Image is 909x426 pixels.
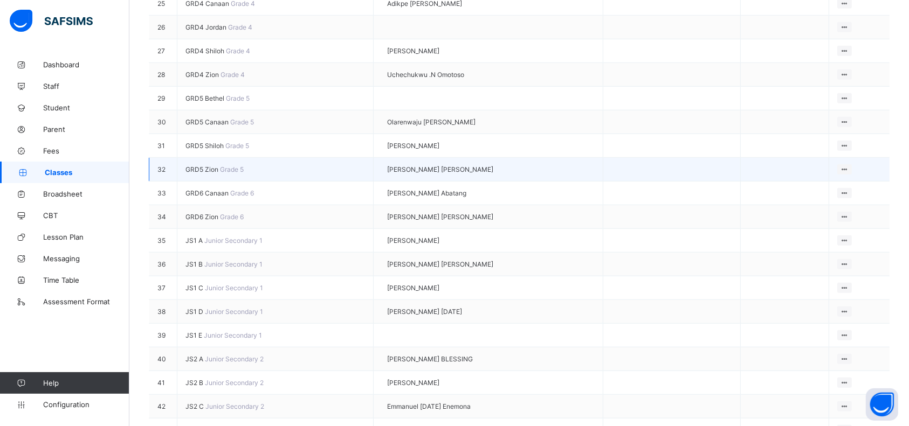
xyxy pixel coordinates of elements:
[149,110,177,134] td: 30
[185,213,220,221] span: GRD6 Zion
[43,297,129,306] span: Assessment Format
[43,254,129,263] span: Messaging
[149,395,177,418] td: 42
[45,168,129,177] span: Classes
[149,324,177,347] td: 39
[149,300,177,324] td: 38
[185,260,204,268] span: JS1 B
[185,284,205,292] span: JS1 C
[149,205,177,229] td: 34
[43,82,129,90] span: Staff
[387,379,439,387] span: [PERSON_NAME]
[149,371,177,395] td: 41
[185,402,205,410] span: JS2 C
[387,213,493,221] span: [PERSON_NAME] [PERSON_NAME]
[387,308,462,316] span: [PERSON_NAME] [DATE]
[185,189,230,197] span: GRD6 Canaan
[387,189,466,197] span: [PERSON_NAME] Abatang
[387,118,476,126] span: Olarenwaju [PERSON_NAME]
[204,236,263,245] span: Junior Secondary 1
[228,23,252,31] span: Grade 4
[185,308,205,316] span: JS1 D
[185,23,228,31] span: GRD4 Jordan
[387,260,493,268] span: [PERSON_NAME] [PERSON_NAME]
[185,165,220,173] span: GRD5 Zion
[387,402,471,410] span: Emmanuel [DATE] Enemona
[185,379,205,387] span: JS2 B
[387,236,439,245] span: [PERSON_NAME]
[43,146,129,155] span: Fees
[205,402,264,410] span: Junior Secondary 2
[205,308,263,316] span: Junior Secondary 1
[10,10,93,32] img: safsims
[387,142,439,150] span: [PERSON_NAME]
[230,189,254,197] span: Grade 6
[204,331,262,339] span: Junior Secondary 1
[185,355,205,363] span: JS2 A
[226,47,250,55] span: Grade 4
[185,94,226,102] span: GRD5 Bethel
[149,181,177,205] td: 33
[149,276,177,300] td: 37
[387,355,473,363] span: [PERSON_NAME] BLESSING
[220,213,244,221] span: Grade 6
[185,331,204,339] span: JS1 E
[185,236,204,245] span: JS1 A
[149,63,177,87] td: 28
[149,87,177,110] td: 29
[387,71,464,79] span: Uchechukwu .N Omotoso
[205,284,263,292] span: Junior Secondary 1
[43,60,129,69] span: Dashboard
[43,211,129,220] span: CBT
[204,260,263,268] span: Junior Secondary 1
[149,158,177,181] td: 32
[149,16,177,39] td: 26
[43,103,129,112] span: Student
[387,47,439,55] span: [PERSON_NAME]
[43,276,129,284] span: Time Table
[185,142,225,150] span: GRD5 Shiloh
[185,47,226,55] span: GRD4 Shiloh
[866,388,898,421] button: Open asap
[185,118,230,126] span: GRD5 Canaan
[387,165,493,173] span: [PERSON_NAME] [PERSON_NAME]
[185,71,221,79] span: GRD4 Zion
[149,347,177,371] td: 40
[149,39,177,63] td: 27
[387,284,439,292] span: [PERSON_NAME]
[220,165,244,173] span: Grade 5
[43,190,129,198] span: Broadsheet
[149,229,177,253] td: 35
[230,118,254,126] span: Grade 5
[149,253,177,276] td: 36
[43,400,129,409] span: Configuration
[43,233,129,241] span: Lesson Plan
[205,379,264,387] span: Junior Secondary 2
[221,71,245,79] span: Grade 4
[43,379,129,387] span: Help
[43,125,129,134] span: Parent
[226,94,250,102] span: Grade 5
[225,142,249,150] span: Grade 5
[149,134,177,158] td: 31
[205,355,264,363] span: Junior Secondary 2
